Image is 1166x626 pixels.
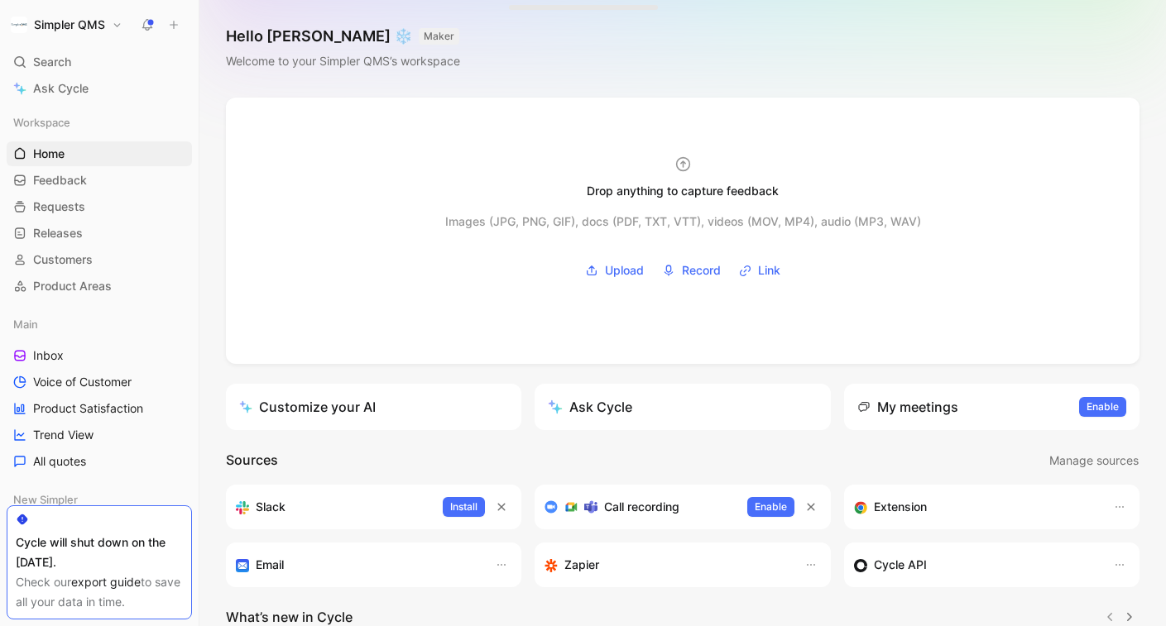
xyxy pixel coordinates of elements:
[548,397,632,417] div: Ask Cycle
[71,575,141,589] a: export guide
[874,497,927,517] h3: Extension
[16,572,183,612] div: Check our to save all your data in time.
[13,114,70,131] span: Workspace
[236,555,478,575] div: Forward emails to your feedback inbox
[1049,451,1139,471] span: Manage sources
[7,396,192,421] a: Product Satisfaction
[33,427,94,443] span: Trend View
[1048,450,1140,471] button: Manage sources
[33,198,85,215] span: Requests
[7,168,192,193] a: Feedback
[33,347,64,364] span: Inbox
[7,423,192,447] a: Trend View
[7,312,192,474] div: MainInboxVoice of CustomerProduct SatisfactionTrend ViewAll quotes
[445,212,921,232] div: Images (JPG, PNG, GIF), docs (PDF, TXT, VTT), videos (MOV, MP4), audio (MP3, WAV)
[33,146,65,162] span: Home
[11,17,27,33] img: Simpler QMS
[236,497,429,517] div: Sync your customers, send feedback and get updates in Slack
[7,370,192,394] a: Voice of Customer
[33,79,89,98] span: Ask Cycle
[7,13,127,36] button: Simpler QMSSimpler QMS
[34,17,105,32] h1: Simpler QMS
[587,181,779,201] div: Drop anything to capture feedback
[747,497,794,517] button: Enable
[33,52,71,72] span: Search
[16,533,183,572] div: Cycle will shut down on the [DATE].
[7,221,192,246] a: Releases
[7,487,192,512] div: New Simpler
[7,50,192,74] div: Search
[33,172,87,189] span: Feedback
[239,397,376,417] div: Customize your AI
[564,555,599,575] h3: Zapier
[1087,399,1119,415] span: Enable
[13,316,38,332] span: Main
[226,384,521,430] a: Customize your AI
[226,51,460,71] div: Welcome to your Simpler QMS’s workspace
[33,400,143,417] span: Product Satisfaction
[7,274,192,299] a: Product Areas
[857,397,958,417] div: My meetings
[450,499,477,515] span: Install
[604,497,679,517] h3: Call recording
[256,497,286,517] h3: Slack
[33,251,93,268] span: Customers
[7,247,192,272] a: Customers
[733,258,786,283] button: Link
[854,555,1096,575] div: Sync customers & send feedback from custom sources. Get inspired by our favorite use case
[854,497,1096,517] div: Capture feedback from anywhere on the web
[7,194,192,219] a: Requests
[33,374,132,390] span: Voice of Customer
[7,76,192,101] a: Ask Cycle
[682,260,721,280] span: Record
[758,260,780,280] span: Link
[226,450,278,471] h2: Sources
[7,343,192,368] a: Inbox
[579,258,650,283] button: Upload
[545,497,733,517] div: Record & transcribe meetings from Zoom, Meet & Teams.
[755,499,787,515] span: Enable
[7,141,192,166] a: Home
[1079,397,1126,417] button: Enable
[605,260,644,280] span: Upload
[656,258,727,283] button: Record
[256,555,284,575] h3: Email
[33,225,83,241] span: Releases
[226,26,460,46] h1: Hello [PERSON_NAME] ❄️
[419,28,459,45] button: MAKER
[33,278,112,294] span: Product Areas
[535,384,830,430] button: Ask Cycle
[545,555,787,575] div: Capture feedback from thousands of sources with Zapier (survey results, recordings, sheets, etc).
[874,555,927,575] h3: Cycle API
[443,497,485,517] button: Install
[33,453,86,470] span: All quotes
[7,312,192,337] div: Main
[7,110,192,135] div: Workspace
[7,449,192,474] a: All quotes
[13,491,78,508] span: New Simpler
